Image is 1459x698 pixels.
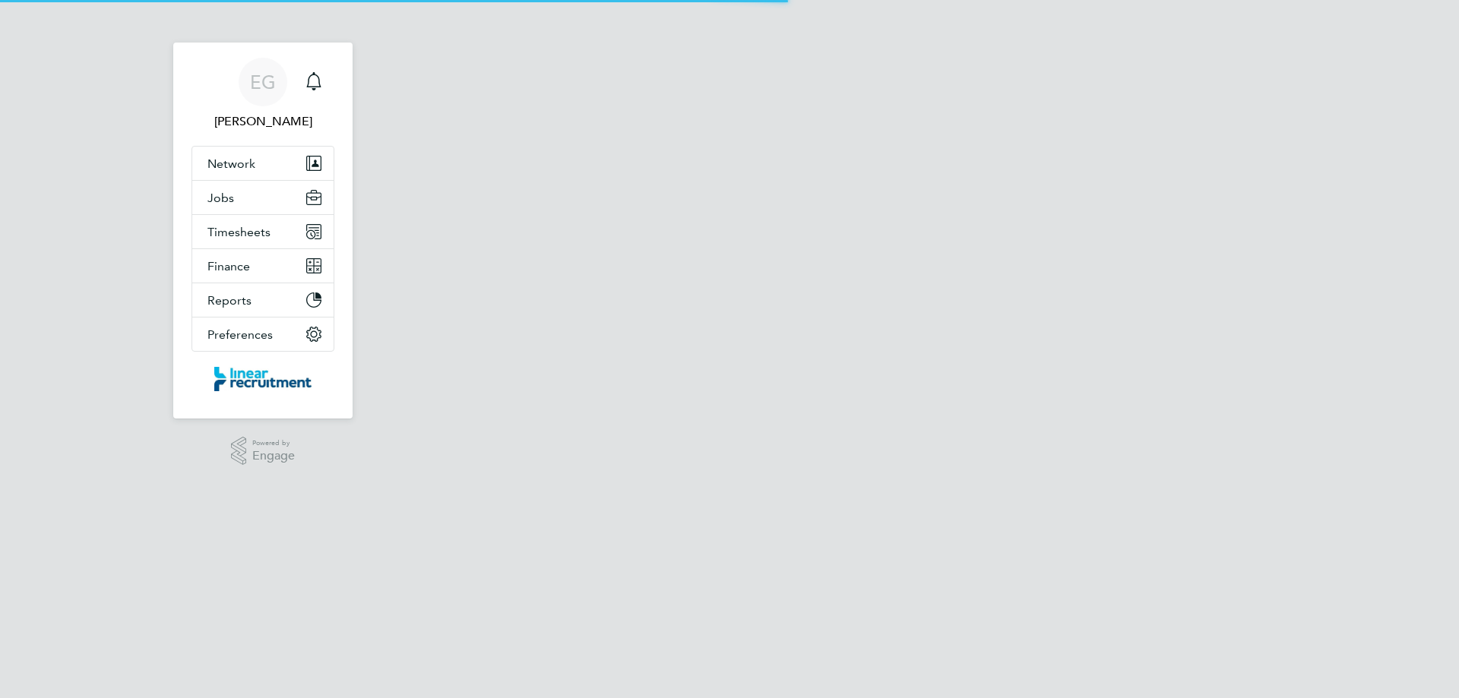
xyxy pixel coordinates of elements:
a: Go to home page [191,367,334,391]
span: Jobs [207,191,234,205]
button: Network [192,147,334,180]
a: EG[PERSON_NAME] [191,58,334,131]
button: Finance [192,249,334,283]
span: Powered by [252,437,295,450]
span: Reports [207,293,252,308]
a: Powered byEngage [231,437,296,466]
span: Eshanthi Goonetilleke [191,112,334,131]
span: Finance [207,259,250,273]
span: Engage [252,450,295,463]
span: Network [207,156,255,171]
button: Jobs [192,181,334,214]
button: Preferences [192,317,334,351]
span: EG [250,72,276,92]
img: linearrecruitment-logo-retina.png [214,367,312,391]
nav: Main navigation [173,43,353,418]
button: Timesheets [192,215,334,248]
button: Reports [192,283,334,317]
span: Preferences [207,327,273,342]
span: Timesheets [207,225,271,239]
